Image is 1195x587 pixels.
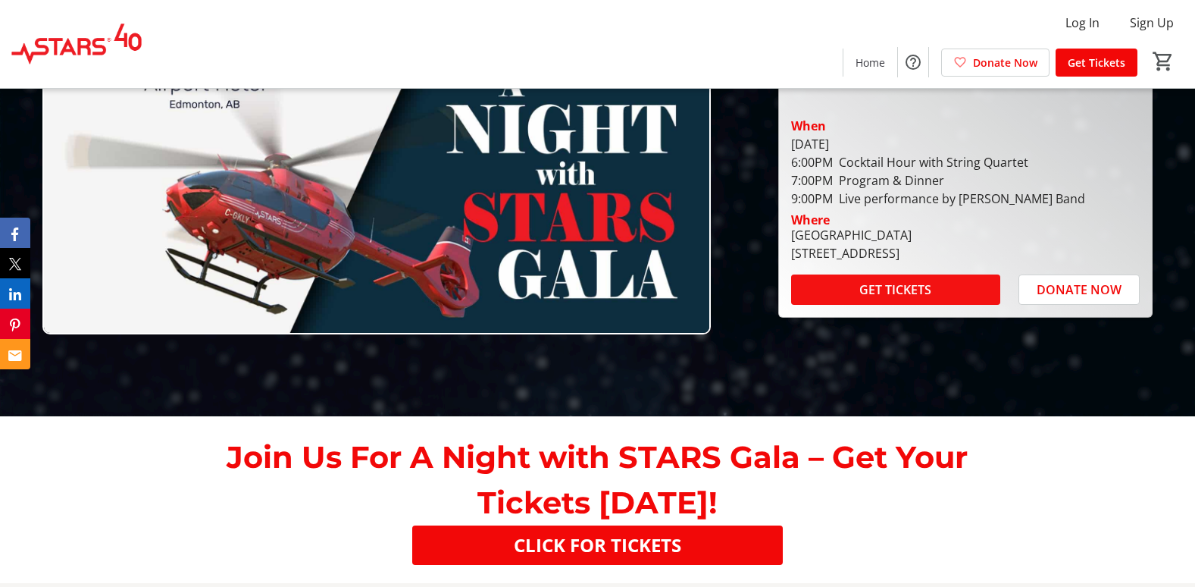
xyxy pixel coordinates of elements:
span: Sign Up [1130,14,1174,32]
div: [DATE] 6:00PM Cocktail Hour with String Quartet 7:00PM Program & Dinner 9:00PM Live performance b... [791,135,1140,208]
button: Help [898,47,928,77]
span: Join Us For A Night with STARS Gala – Get Your Tickets [DATE]! [227,438,968,521]
button: GET TICKETS [791,275,1000,305]
div: When [791,117,826,135]
button: DONATE NOW [1018,275,1140,305]
div: [GEOGRAPHIC_DATA] [791,226,912,244]
div: Where [791,214,830,226]
div: [STREET_ADDRESS] [791,244,912,262]
button: Cart [1150,48,1177,75]
span: GET TICKETS [859,281,931,299]
button: Sign Up [1118,11,1186,35]
span: Donate Now [973,55,1037,71]
span: Get Tickets [1068,55,1125,71]
img: STARS's Logo [9,6,144,82]
a: Donate Now [941,49,1050,77]
span: CLICK FOR TICKETS [514,532,681,559]
button: Log In [1053,11,1112,35]
a: Home [843,49,897,77]
button: CLICK FOR TICKETS [412,526,784,565]
a: Get Tickets [1056,49,1137,77]
span: DONATE NOW [1037,281,1121,299]
span: Log In [1065,14,1100,32]
span: Home [856,55,885,71]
